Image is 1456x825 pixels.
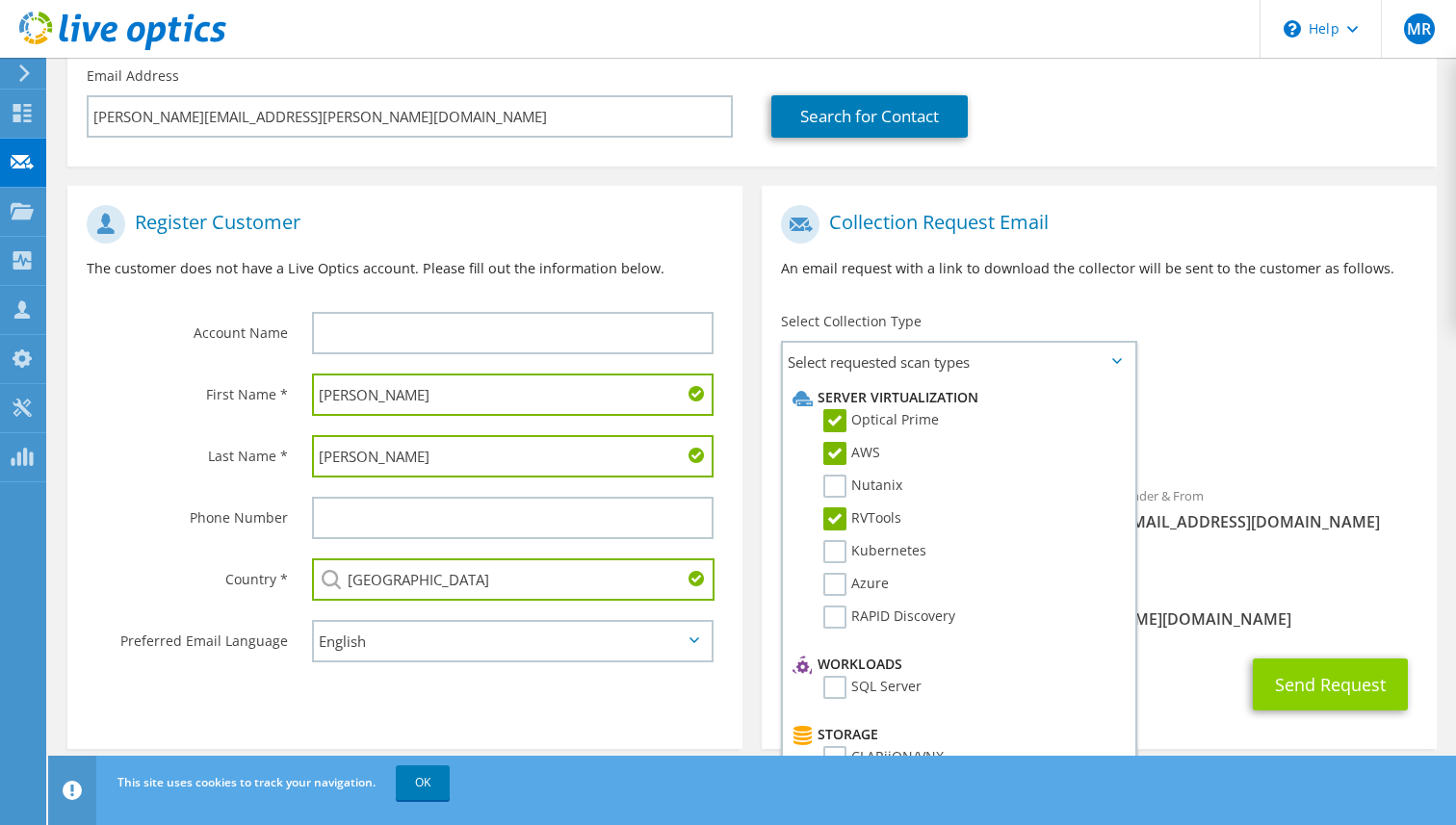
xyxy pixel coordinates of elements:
[823,573,889,596] label: Azure
[823,442,880,465] label: AWS
[781,312,922,331] label: Select Collection Type
[87,205,714,244] h1: Register Customer
[1099,476,1436,542] div: Sender & From
[783,343,1134,381] span: Select requested scan types
[87,258,723,279] p: The customer does not have a Live Optics account. Please fill out the information below.
[87,374,288,404] label: First Name *
[781,258,1417,279] p: An email request with a link to download the collector will be sent to the customer as follows.
[823,676,922,699] label: SQL Server
[396,765,450,800] a: OK
[771,95,968,138] a: Search for Contact
[762,389,1437,466] div: Requested Collections
[823,507,901,530] label: RVTools
[788,386,1125,409] li: Server Virtualization
[823,746,944,769] label: CLARiiON/VNX
[87,558,288,589] label: Country *
[117,774,376,790] span: This site uses cookies to track your navigation.
[823,409,939,432] label: Optical Prime
[1284,20,1301,38] svg: \n
[781,205,1408,244] h1: Collection Request Email
[762,573,1437,639] div: CC & Reply To
[87,312,288,343] label: Account Name
[823,606,955,629] label: RAPID Discovery
[87,435,288,466] label: Last Name *
[1118,511,1417,532] span: [EMAIL_ADDRESS][DOMAIN_NAME]
[87,497,288,528] label: Phone Number
[87,620,288,651] label: Preferred Email Language
[788,653,1125,676] li: Workloads
[762,476,1099,563] div: To
[87,66,179,86] label: Email Address
[823,540,926,563] label: Kubernetes
[1404,13,1435,44] span: MR
[1253,658,1408,710] button: Send Request
[823,475,902,498] label: Nutanix
[788,723,1125,746] li: Storage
